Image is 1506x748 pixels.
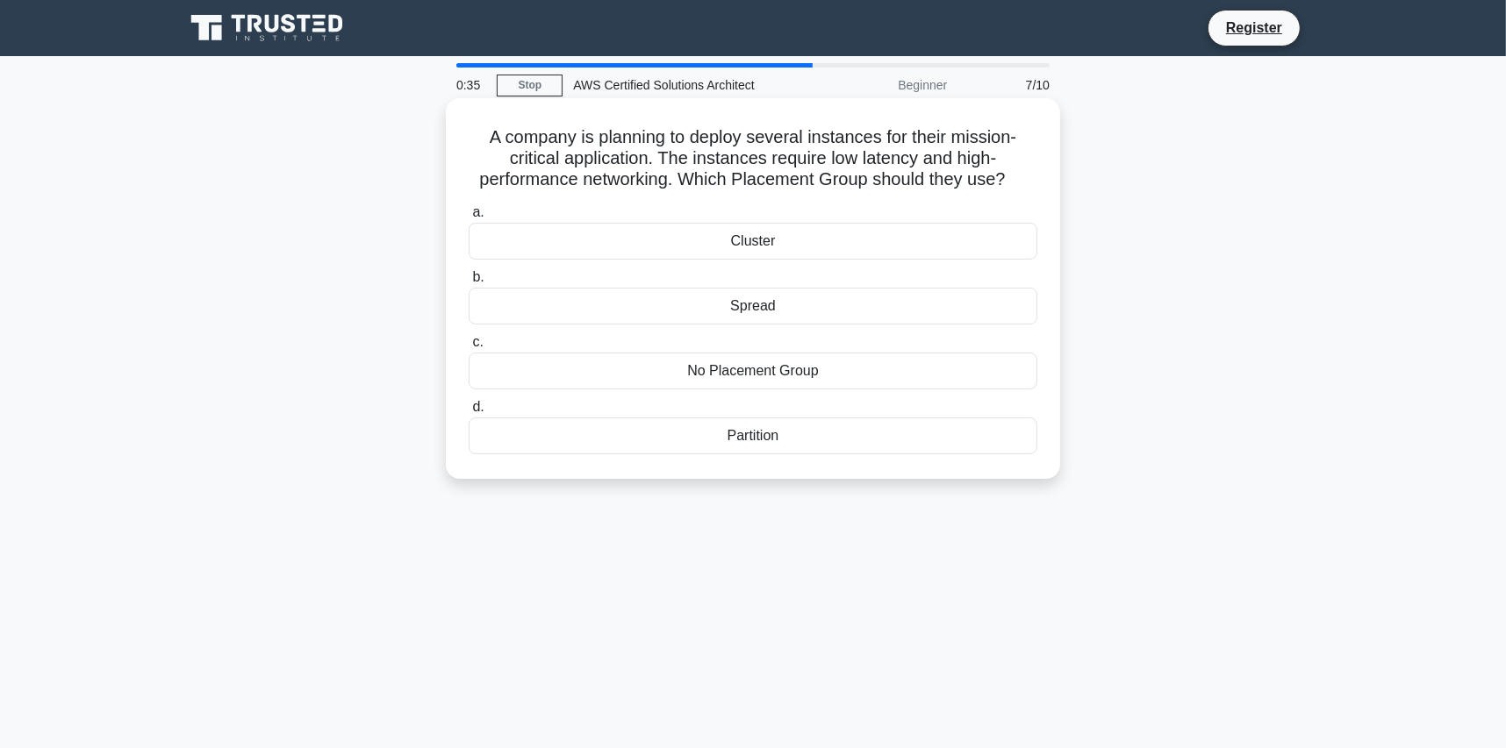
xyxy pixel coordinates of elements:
h5: A company is planning to deploy several instances for their mission-critical application. The ins... [467,126,1039,191]
a: Register [1216,17,1293,39]
div: 0:35 [446,68,497,103]
div: AWS Certified Solutions Architect [563,68,804,103]
div: Partition [469,417,1037,454]
div: Beginner [804,68,957,103]
span: a. [472,204,484,219]
span: c. [472,334,483,349]
span: b. [472,269,484,284]
div: Spread [469,288,1037,324]
div: No Placement Group [469,353,1037,389]
a: Stop [497,75,563,96]
div: 7/10 [957,68,1060,103]
span: d. [472,399,484,414]
div: Cluster [469,223,1037,260]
